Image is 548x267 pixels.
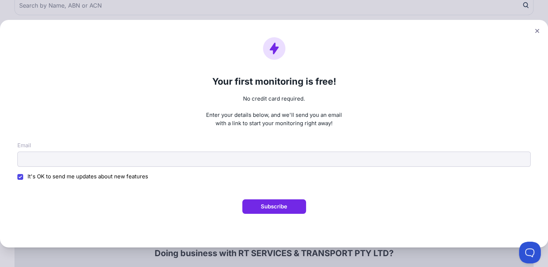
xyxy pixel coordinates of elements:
[17,95,531,103] p: No credit card required.
[28,173,148,180] span: It's OK to send me updates about new features
[17,141,31,150] label: Email
[242,199,306,214] button: Subscribe
[519,242,541,263] iframe: Toggle Customer Support
[17,111,531,127] p: Enter your details below, and we'll send you an email with a link to start your monitoring right ...
[17,76,531,87] h2: Your first monitoring is free!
